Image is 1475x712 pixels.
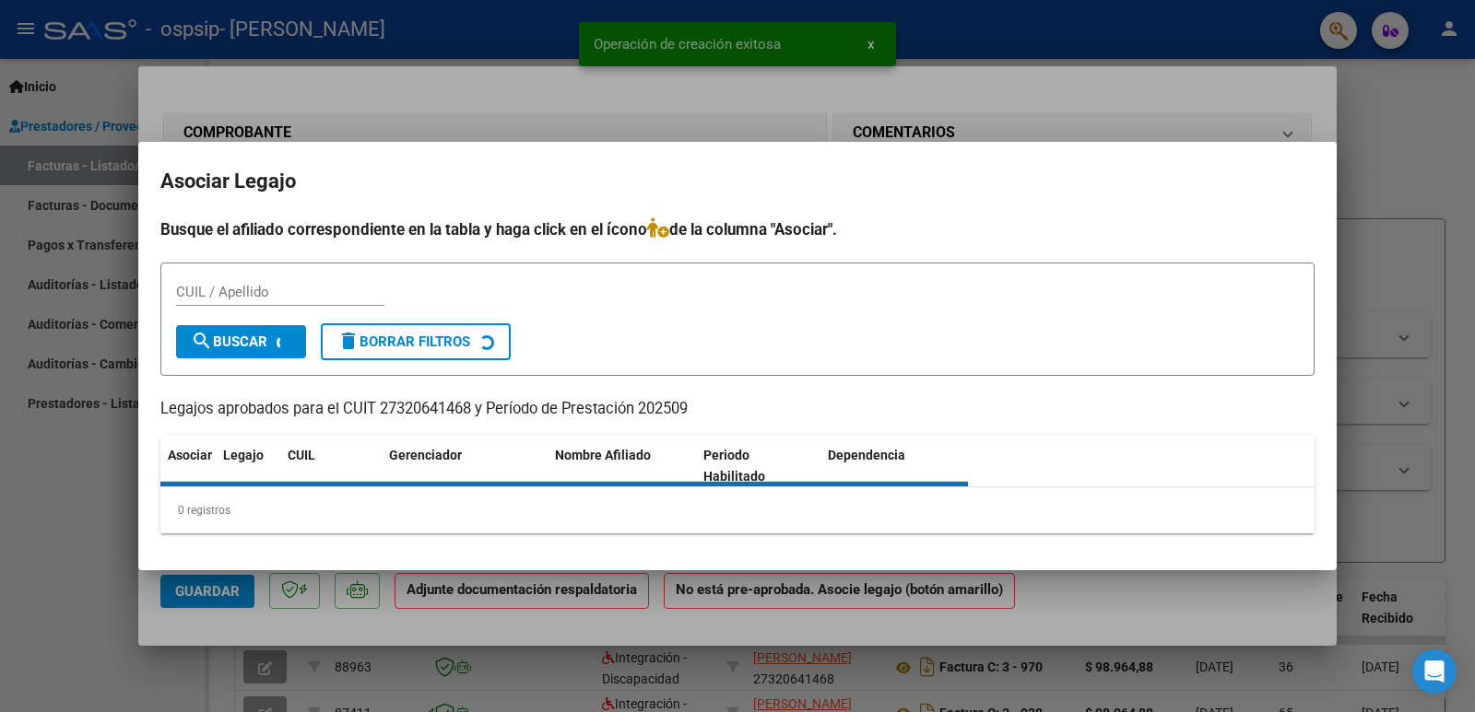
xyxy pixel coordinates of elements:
[160,217,1315,241] h4: Busque el afiliado correspondiente en la tabla y haga click en el ícono de la columna "Asociar".
[389,448,462,462] span: Gerenciador
[548,436,696,496] datatable-header-cell: Nombre Afiliado
[223,448,264,462] span: Legajo
[191,330,213,352] mat-icon: search
[176,325,306,358] button: Buscar
[280,436,382,496] datatable-header-cell: CUIL
[382,436,548,496] datatable-header-cell: Gerenciador
[168,448,212,462] span: Asociar
[288,448,315,462] span: CUIL
[1412,649,1457,694] div: Open Intercom Messenger
[160,164,1315,199] h2: Asociar Legajo
[191,333,267,350] span: Buscar
[337,330,360,352] mat-icon: delete
[696,436,820,496] datatable-header-cell: Periodo Habilitado
[160,436,216,496] datatable-header-cell: Asociar
[828,448,905,462] span: Dependencia
[216,436,280,496] datatable-header-cell: Legajo
[321,323,511,360] button: Borrar Filtros
[555,448,651,462] span: Nombre Afiliado
[820,436,969,496] datatable-header-cell: Dependencia
[160,487,1315,533] div: 0 registros
[703,448,765,484] span: Periodo Habilitado
[160,398,1315,421] p: Legajos aprobados para el CUIT 27320641468 y Período de Prestación 202509
[337,333,470,350] span: Borrar Filtros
